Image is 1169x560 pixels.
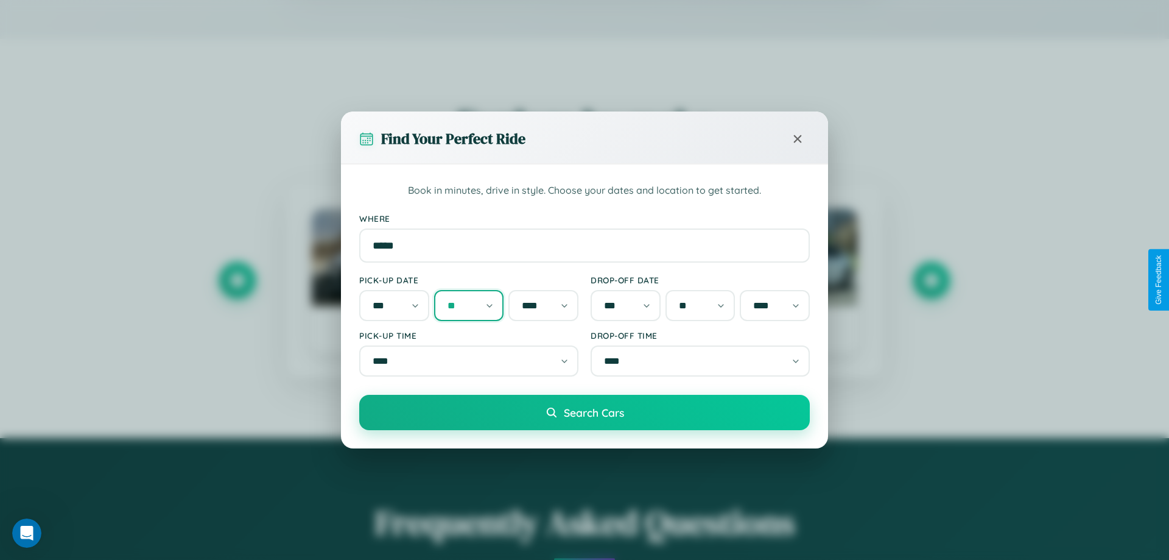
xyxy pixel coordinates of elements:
span: Search Cars [564,406,624,419]
label: Where [359,213,810,224]
label: Pick-up Time [359,330,578,341]
p: Book in minutes, drive in style. Choose your dates and location to get started. [359,183,810,199]
button: Search Cars [359,395,810,430]
label: Pick-up Date [359,275,578,285]
label: Drop-off Date [591,275,810,285]
h3: Find Your Perfect Ride [381,129,525,149]
label: Drop-off Time [591,330,810,341]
